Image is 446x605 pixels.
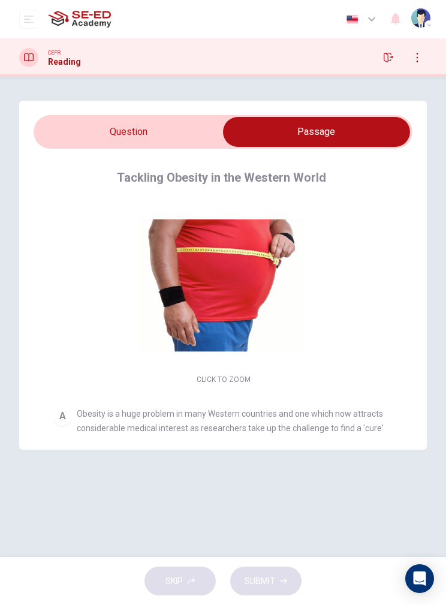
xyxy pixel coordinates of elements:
[345,15,360,24] img: en
[48,7,111,31] img: SE-ED Academy logo
[405,564,434,593] div: Open Intercom Messenger
[19,10,38,29] button: open mobile menu
[117,168,326,187] h4: Tackling Obesity in the Western World
[48,57,81,67] h1: Reading
[53,409,393,534] span: Obesity is a huge problem in many Western countries and one which now attracts considerable medic...
[48,49,61,57] span: CEFR
[411,8,430,28] img: Profile picture
[53,407,72,426] div: A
